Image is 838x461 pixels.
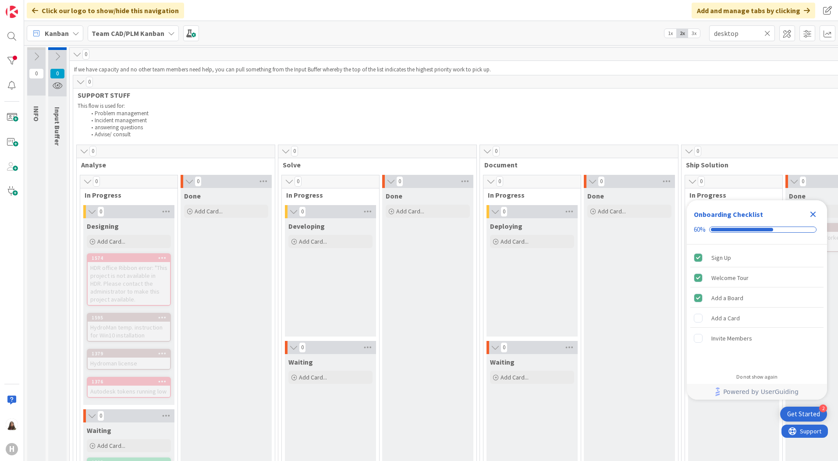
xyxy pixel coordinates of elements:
[295,176,302,187] span: 0
[92,255,170,261] div: 1574
[97,411,104,421] span: 0
[806,207,820,221] div: Close Checklist
[92,29,164,38] b: Team CAD/PLM Kanban
[690,248,824,267] div: Sign Up is complete.
[687,200,827,400] div: Checklist Container
[299,342,306,353] span: 0
[87,426,111,435] span: Waiting
[27,3,184,18] div: Click our logo to show/hide this navigation
[690,329,824,348] div: Invite Members is incomplete.
[687,384,827,400] div: Footer
[386,191,402,200] span: Done
[50,68,65,79] span: 0
[286,191,368,199] span: In Progress
[490,358,515,366] span: Waiting
[97,442,125,450] span: Add Card...
[88,314,170,341] div: 1595HydroMan temp. instruction for Win10 installation
[736,373,778,380] div: Do not show again
[88,254,170,305] div: 1574HDR office Ribbon error: "This project is not available in HDR. Please contact the administra...
[789,191,806,200] span: Done
[93,176,100,187] span: 0
[698,176,705,187] span: 0
[88,378,170,386] div: 1376
[32,106,41,121] span: INFO
[195,176,202,187] span: 0
[711,293,743,303] div: Add a Board
[184,191,201,200] span: Done
[6,6,18,18] img: Visit kanbanzone.com
[711,313,740,323] div: Add a Card
[664,29,676,38] span: 1x
[88,350,170,358] div: 1379
[87,253,171,306] a: 1574HDR office Ribbon error: "This project is not available in HDR. Please contact the administra...
[6,418,18,431] img: KM
[90,387,167,395] span: Autodesk tokens running low
[501,342,508,353] span: 0
[723,387,799,397] span: Powered by UserGuiding
[687,245,827,368] div: Checklist items
[291,146,298,156] span: 0
[689,191,771,199] span: In Progress
[195,207,223,215] span: Add Card...
[89,146,96,156] span: 0
[88,350,170,369] div: 1379Hydroman license
[85,191,167,199] span: In Progress
[87,222,119,230] span: Designing
[493,146,500,156] span: 0
[97,206,104,217] span: 0
[587,191,604,200] span: Done
[711,333,752,344] div: Invite Members
[299,373,327,381] span: Add Card...
[819,404,827,412] div: 2
[799,176,806,187] span: 0
[496,176,503,187] span: 0
[81,160,264,169] span: Analyse
[780,407,827,422] div: Open Get Started checklist, remaining modules: 2
[694,209,763,220] div: Onboarding Checklist
[90,359,137,367] span: Hydroman license
[694,226,820,234] div: Checklist progress: 60%
[396,176,403,187] span: 0
[691,384,823,400] a: Powered by UserGuiding
[82,49,89,60] span: 0
[711,273,749,283] div: Welcome Tour
[676,29,688,38] span: 2x
[690,309,824,328] div: Add a Card is incomplete.
[787,410,820,418] div: Get Started
[501,206,508,217] span: 0
[45,28,69,39] span: Kanban
[18,1,40,12] span: Support
[299,206,306,217] span: 0
[90,264,167,303] span: HDR office Ribbon error: "This project is not available in HDR. Please contact the administrator ...
[92,315,170,321] div: 1595
[88,314,170,322] div: 1595
[396,207,424,215] span: Add Card...
[6,443,18,455] div: H
[598,207,626,215] span: Add Card...
[709,25,775,41] input: Quick Filter...
[598,176,605,187] span: 0
[484,160,667,169] span: Document
[688,29,700,38] span: 3x
[501,373,529,381] span: Add Card...
[87,313,171,342] a: 1595HydroMan temp. instruction for Win10 installation
[87,349,171,370] a: 1379Hydroman license
[92,379,170,385] div: 1376
[283,160,465,169] span: Solve
[29,68,44,79] span: 0
[501,238,529,245] span: Add Card...
[690,288,824,308] div: Add a Board is complete.
[690,268,824,287] div: Welcome Tour is complete.
[88,254,170,262] div: 1574
[88,378,170,397] div: 1376Autodesk tokens running low
[86,77,93,87] span: 0
[97,238,125,245] span: Add Card...
[490,222,522,230] span: Deploying
[92,351,170,357] div: 1379
[694,146,701,156] span: 0
[53,107,62,145] span: Input Buffer
[288,222,325,230] span: Developing
[694,226,706,234] div: 60%
[692,3,815,18] div: Add and manage tabs by clicking
[711,252,731,263] div: Sign Up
